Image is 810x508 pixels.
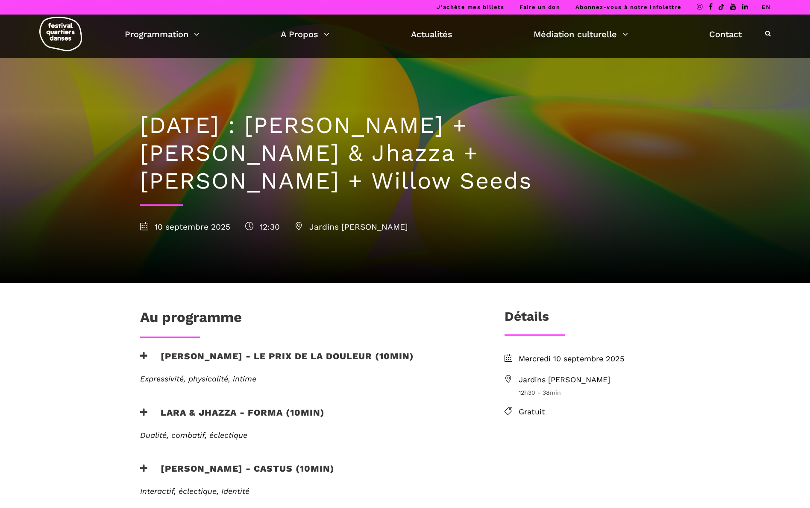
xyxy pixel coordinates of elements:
[519,406,670,418] span: Gratuit
[125,27,200,41] a: Programmation
[519,353,670,365] span: Mercredi 10 septembre 2025
[519,374,670,386] span: Jardins [PERSON_NAME]
[575,4,681,10] a: Abonnez-vous à notre infolettre
[437,4,504,10] a: J’achète mes billets
[140,222,230,232] span: 10 septembre 2025
[140,374,256,383] em: Expressivité, physicalité, intime
[295,222,408,232] span: Jardins [PERSON_NAME]
[281,27,329,41] a: A Propos
[762,4,771,10] a: EN
[519,4,560,10] a: Faire un don
[140,407,325,428] h3: Lara & Jhazza - forma (10min)
[140,309,242,330] h1: Au programme
[140,431,247,440] em: Dualité, combatif, éclectique
[140,463,335,484] h3: [PERSON_NAME] - Castus (10min)
[245,222,280,232] span: 12:30
[411,27,452,41] a: Actualités
[519,388,670,397] span: 12h30 - 38min
[39,17,82,51] img: logo-fqd-med
[505,309,549,330] h3: Détails
[140,487,249,496] em: Interactif, éclectique, Identité
[534,27,628,41] a: Médiation culturelle
[709,27,742,41] a: Contact
[140,112,670,195] h1: [DATE] : [PERSON_NAME] + [PERSON_NAME] & Jhazza + [PERSON_NAME] + Willow Seeds
[140,351,414,372] h3: [PERSON_NAME] - Le prix de la douleur (10min)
